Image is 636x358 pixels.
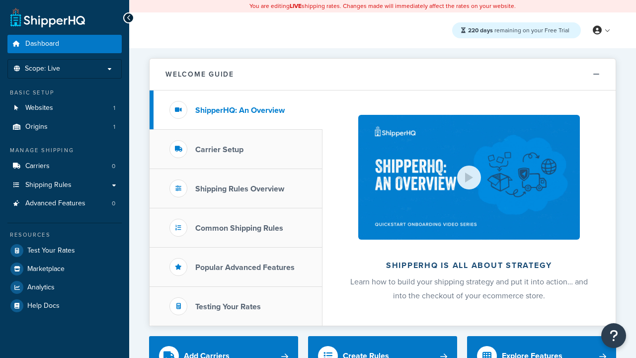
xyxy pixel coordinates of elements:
[468,26,493,35] strong: 220 days
[468,26,569,35] span: remaining on your Free Trial
[290,1,302,10] b: LIVE
[7,231,122,239] div: Resources
[195,224,283,233] h3: Common Shipping Rules
[7,194,122,213] a: Advanced Features0
[195,145,243,154] h3: Carrier Setup
[25,199,85,208] span: Advanced Features
[7,157,122,176] a: Carriers0
[25,181,72,189] span: Shipping Rules
[25,65,60,73] span: Scope: Live
[27,283,55,292] span: Analytics
[7,99,122,117] li: Websites
[27,265,65,273] span: Marketplace
[25,40,59,48] span: Dashboard
[7,157,122,176] li: Carriers
[7,99,122,117] a: Websites1
[25,162,50,171] span: Carriers
[25,123,48,131] span: Origins
[350,276,588,301] span: Learn how to build your shipping strategy and put it into action… and into the checkout of your e...
[112,199,115,208] span: 0
[7,297,122,315] a: Help Docs
[27,247,75,255] span: Test Your Rates
[7,194,122,213] li: Advanced Features
[7,242,122,260] a: Test Your Rates
[195,263,295,272] h3: Popular Advanced Features
[113,123,115,131] span: 1
[195,184,284,193] h3: Shipping Rules Overview
[358,115,580,240] img: ShipperHQ is all about strategy
[165,71,234,78] h2: Welcome Guide
[7,176,122,194] a: Shipping Rules
[7,118,122,136] a: Origins1
[7,89,122,97] div: Basic Setup
[349,261,589,270] h2: ShipperHQ is all about strategy
[7,146,122,155] div: Manage Shipping
[27,302,60,310] span: Help Docs
[7,118,122,136] li: Origins
[7,35,122,53] a: Dashboard
[150,59,616,90] button: Welcome Guide
[25,104,53,112] span: Websites
[7,278,122,296] a: Analytics
[7,260,122,278] a: Marketplace
[601,323,626,348] button: Open Resource Center
[195,302,261,311] h3: Testing Your Rates
[112,162,115,171] span: 0
[195,106,285,115] h3: ShipperHQ: An Overview
[113,104,115,112] span: 1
